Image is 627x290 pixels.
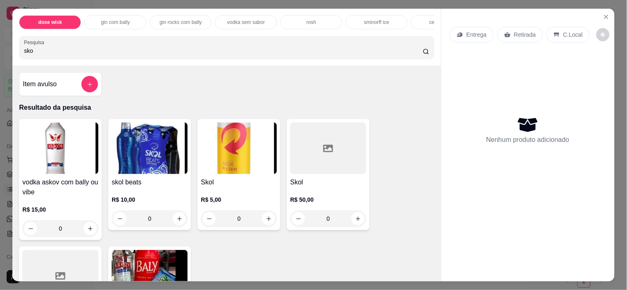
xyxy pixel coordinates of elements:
[307,19,316,26] p: rosh
[81,76,98,92] button: add-separate-item
[22,123,98,174] img: product-image
[38,19,62,26] p: dose wisk
[113,212,126,225] button: decrease-product-quantity
[467,31,487,39] p: Entrega
[201,177,277,187] h4: Skol
[600,10,613,24] button: Close
[290,196,366,204] p: R$ 50,00
[364,19,389,26] p: sminorff ice
[292,212,305,225] button: decrease-product-quantity
[19,103,434,113] p: Resultado da pesquisa
[514,31,536,39] p: Retirada
[112,123,188,174] img: product-image
[486,135,570,145] p: Nenhum produto adicionado
[173,212,186,225] button: increase-product-quantity
[24,222,37,235] button: decrease-product-quantity
[203,212,216,225] button: decrease-product-quantity
[596,28,610,41] button: decrease-product-quantity
[160,19,202,26] p: gin rocks com bally
[563,31,583,39] p: C.Local
[24,47,423,55] input: Pesquisa
[22,177,98,197] h4: vodka askov com bally ou vibe
[101,19,130,26] p: gin com bally
[262,212,275,225] button: increase-product-quantity
[112,196,188,204] p: R$ 10,00
[429,19,455,26] p: cerveja lata
[201,196,277,204] p: R$ 5,00
[24,39,47,46] label: Pesquisa
[201,123,277,174] img: product-image
[22,205,98,214] p: R$ 15,00
[83,222,97,235] button: increase-product-quantity
[290,177,366,187] h4: Skol
[227,19,265,26] p: vodka sem sabor
[351,212,365,225] button: increase-product-quantity
[23,79,57,89] h4: Item avulso
[112,177,188,187] h4: skol beats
